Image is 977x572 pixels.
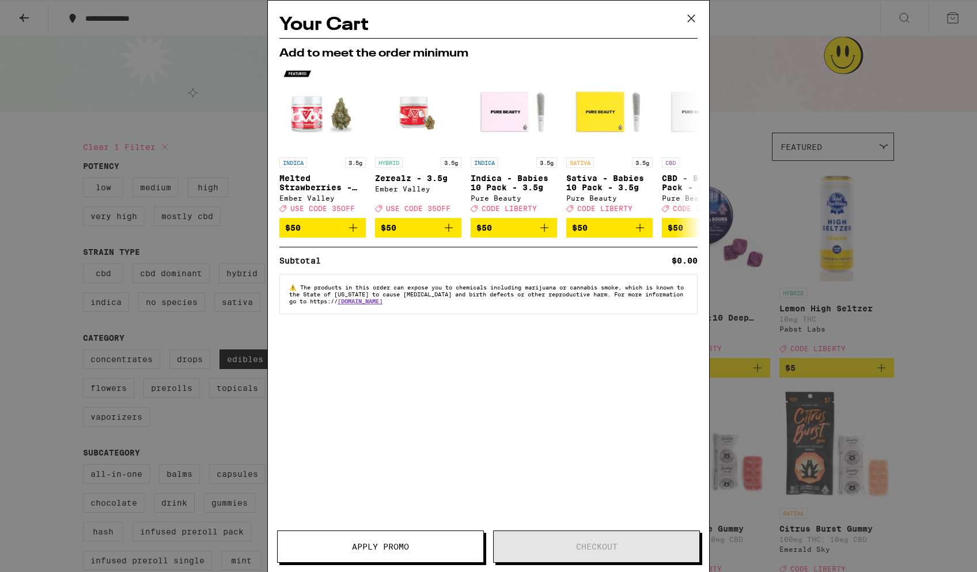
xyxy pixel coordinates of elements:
div: Pure Beauty [566,194,653,202]
img: Pure Beauty - Sativa - Babies 10 Pack - 3.5g [566,65,653,152]
p: INDICA [471,157,498,168]
p: 3.5g [536,157,557,168]
img: Pure Beauty - Indica - Babies 10 Pack - 3.5g [471,65,557,152]
p: SATIVA [566,157,594,168]
div: Ember Valley [375,185,461,193]
div: $0.00 [672,257,698,265]
span: $50 [476,223,492,232]
p: 3.5g [441,157,461,168]
span: $50 [668,223,683,232]
span: CODE LIBERTY [577,205,633,212]
a: Open page for Melted Strawberries - 3.5g from Ember Valley [279,65,366,218]
p: Zerealz - 3.5g [375,174,461,183]
span: CODE LIBERTY [482,205,537,212]
span: $50 [381,223,396,232]
button: Add to bag [566,218,653,238]
span: Checkout [576,543,618,551]
a: Open page for CBD - Babies 10 Pack - 3.5g from Pure Beauty [662,65,748,218]
span: USE CODE 35OFF [290,205,355,212]
a: Open page for Indica - Babies 10 Pack - 3.5g from Pure Beauty [471,65,557,218]
button: Add to bag [375,218,461,238]
p: HYBRID [375,157,403,168]
p: Indica - Babies 10 Pack - 3.5g [471,174,557,192]
div: Pure Beauty [471,194,557,202]
button: Add to bag [662,218,748,238]
div: Pure Beauty [662,194,748,202]
button: Checkout [493,530,700,563]
p: Melted Strawberries - 3.5g [279,174,366,192]
p: Sativa - Babies 10 Pack - 3.5g [566,174,653,192]
p: 3.5g [632,157,653,168]
p: 3.5g [345,157,366,168]
span: Hi. Need any help? [7,8,83,17]
span: CODE LIBERTY [673,205,728,212]
h2: Add to meet the order minimum [279,48,698,59]
span: Apply Promo [352,543,409,551]
span: $50 [572,223,588,232]
img: Ember Valley - Zerealz - 3.5g [375,65,461,152]
button: Add to bag [279,218,366,238]
div: Subtotal [279,257,329,265]
div: Ember Valley [279,194,366,202]
button: Apply Promo [277,530,484,563]
a: Open page for Sativa - Babies 10 Pack - 3.5g from Pure Beauty [566,65,653,218]
p: CBD [662,157,679,168]
a: [DOMAIN_NAME] [338,298,383,304]
span: USE CODE 35OFF [386,205,450,212]
span: ⚠️ [289,284,300,291]
button: Add to bag [471,218,557,238]
h2: Your Cart [279,12,698,38]
span: $50 [285,223,301,232]
p: CBD - Babies 10 Pack - 3.5g [662,174,748,192]
a: Open page for Zerealz - 3.5g from Ember Valley [375,65,461,218]
span: The products in this order can expose you to chemicals including marijuana or cannabis smoke, whi... [289,284,684,304]
img: Pure Beauty - CBD - Babies 10 Pack - 3.5g [662,65,748,152]
img: Ember Valley - Melted Strawberries - 3.5g [279,65,366,152]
